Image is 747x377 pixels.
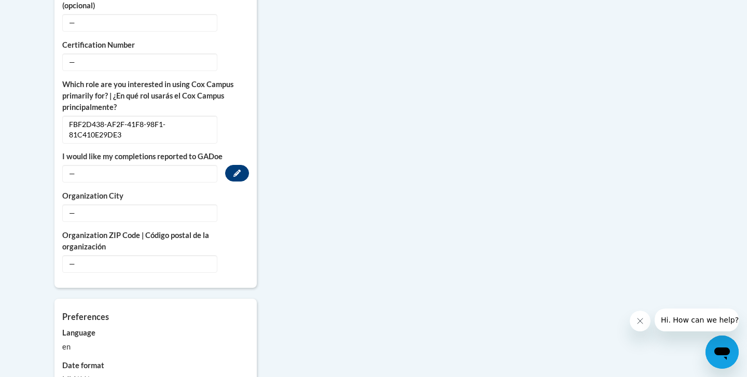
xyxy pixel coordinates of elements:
[62,39,249,51] label: Certification Number
[62,360,249,371] label: Date format
[706,336,739,369] iframe: Button to launch messaging window
[62,53,217,71] span: —
[62,255,217,273] span: —
[62,165,217,183] span: —
[62,204,217,222] span: —
[62,312,249,322] h5: Preferences
[62,190,249,202] label: Organization City
[62,151,249,162] label: I would like my completions reported to GADoe
[655,309,739,331] iframe: Message from company
[630,311,651,331] iframe: Close message
[62,116,217,144] span: FBF2D438-AF2F-41F8-98F1-81C410E29DE3
[62,230,249,253] label: Organization ZIP Code | Código postal de la organización
[62,79,249,113] label: Which role are you interested in using Cox Campus primarily for? | ¿En qué rol usarás el Cox Camp...
[62,14,217,32] span: —
[62,341,249,353] div: en
[62,327,249,339] label: Language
